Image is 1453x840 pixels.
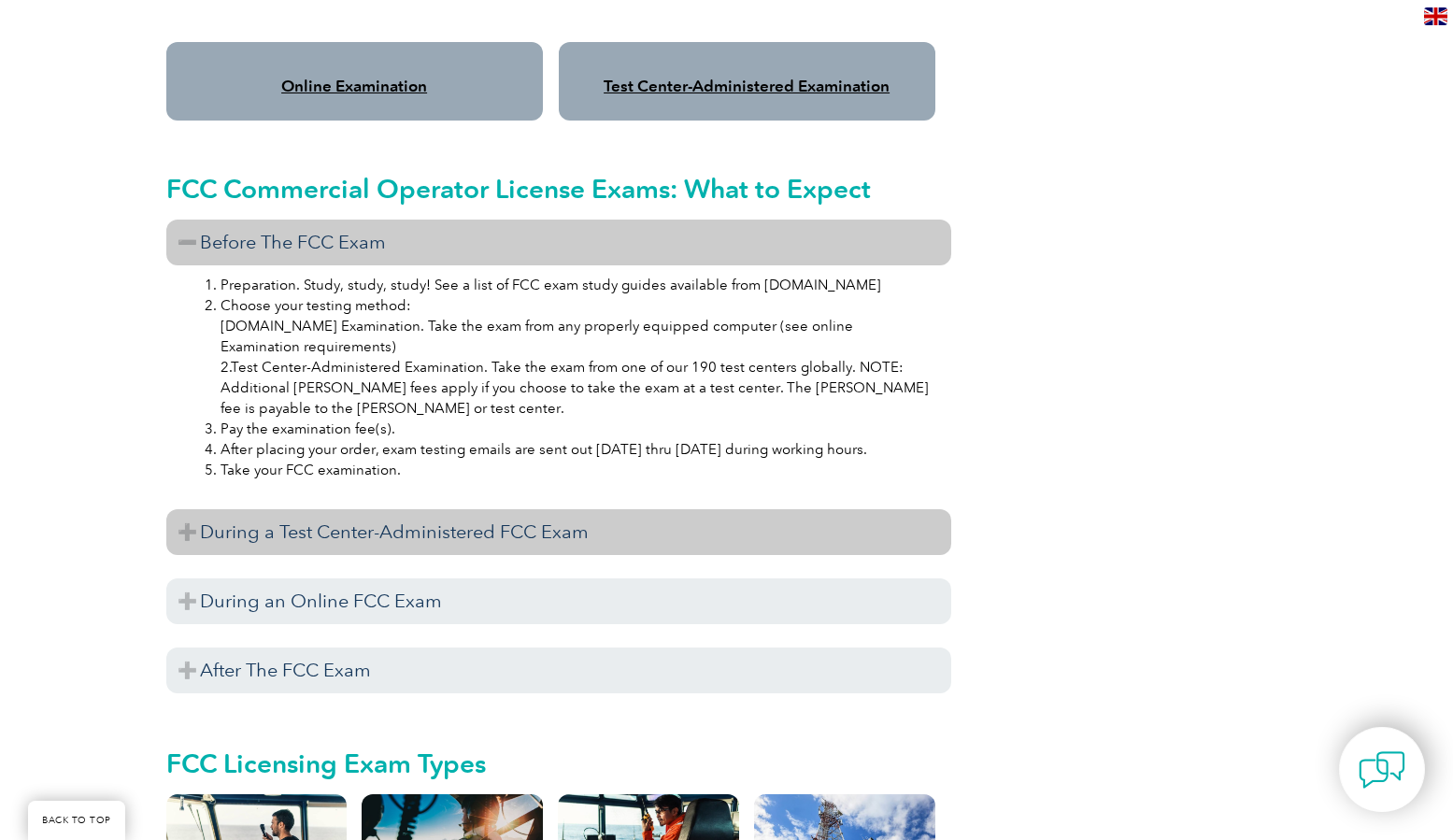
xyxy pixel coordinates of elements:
h3: During a Test Center-Administered FCC Exam [166,509,951,555]
img: contact-chat.png [1359,747,1405,793]
a: Online Examination [281,77,427,95]
li: Choose your testing method: [DOMAIN_NAME] Examination. Take the exam from any properly equipped c... [221,295,934,419]
h3: During an Online FCC Exam [166,578,951,624]
h3: Before The FCC Exam [166,220,951,265]
h3: After The FCC Exam [166,648,951,693]
li: Preparation. Study, study, study! See a list of FCC exam study guides available from [DOMAIN_NAME] [221,275,934,295]
a: Test Center-Administered Examination [604,77,890,95]
h2: FCC Licensing Exam Types [166,748,951,778]
img: en [1424,7,1447,25]
a: BACK TO TOP [28,801,125,840]
li: Pay the examination fee(s). [221,419,934,439]
li: After placing your order, exam testing emails are sent out [DATE] thru [DATE] during working hours. [221,439,934,460]
li: Take your FCC examination. [221,460,934,480]
h2: FCC Commercial Operator License Exams: What to Expect [166,174,951,204]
